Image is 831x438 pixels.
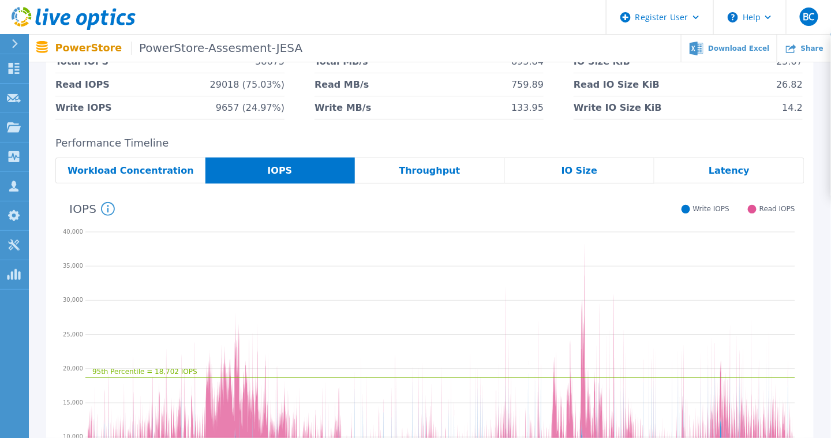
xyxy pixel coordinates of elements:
span: 9657 (24.97%) [216,96,285,119]
text: 15,000 [63,400,83,406]
span: 759.89 [511,73,544,96]
text: 40,000 [63,229,83,235]
span: Total MB/s [315,50,368,73]
span: 893.84 [511,50,544,73]
span: Latency [709,166,750,175]
span: 133.95 [511,96,544,119]
span: 14.2 [783,96,803,119]
span: Read IOPS [55,73,110,96]
p: PowerStore [55,42,303,55]
span: Write MB/s [315,96,371,119]
span: 26.82 [776,73,803,96]
span: Workload Concentration [68,166,194,175]
span: BC [803,12,814,21]
span: Throughput [399,166,461,175]
h4: IOPS [69,202,115,216]
text: 30,000 [63,297,83,304]
span: Write IOPS [55,96,112,119]
span: Write IO Size KiB [574,96,662,119]
span: PowerStore-Assesment-JESA [131,42,302,55]
span: IOPS [268,166,293,175]
span: Write IOPS [693,205,729,214]
text: 20,000 [63,365,83,372]
text: 35,000 [63,263,83,269]
span: IO Size KiB [574,50,630,73]
span: 29018 (75.03%) [210,73,285,96]
text: 95th Percentile = 18,702 IOPS [92,368,197,376]
span: IO Size [562,166,597,175]
h2: Performance Timeline [55,137,804,149]
span: Read MB/s [315,73,369,96]
span: Total IOPS [55,50,108,73]
span: Download Excel [708,45,769,52]
span: 38675 [255,50,285,73]
span: Read IOPS [759,205,795,214]
span: Read IO Size KiB [574,73,660,96]
text: 25,000 [63,331,83,338]
span: 23.67 [776,50,803,73]
span: Share [801,45,823,52]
